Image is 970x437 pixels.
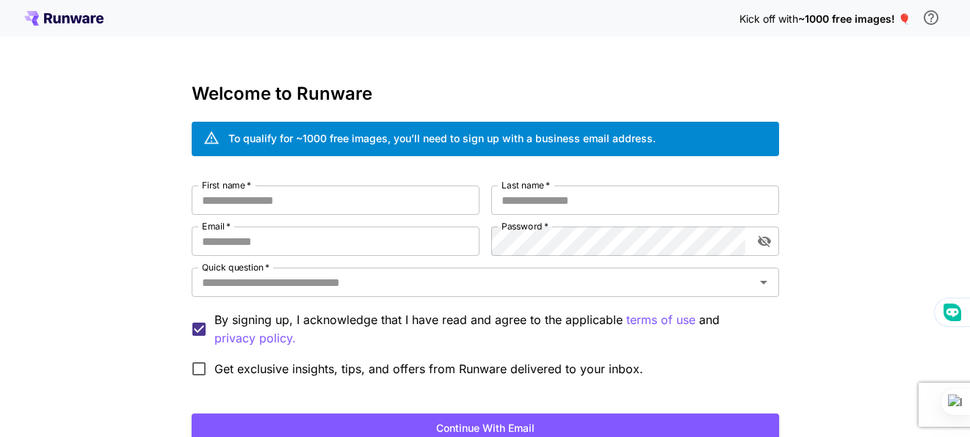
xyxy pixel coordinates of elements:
p: terms of use [626,311,695,329]
button: By signing up, I acknowledge that I have read and agree to the applicable terms of use and [214,329,296,348]
label: Email [202,220,231,232]
button: toggle password visibility [751,228,778,254]
label: Last name [502,179,550,191]
label: Password [502,220,549,232]
p: By signing up, I acknowledge that I have read and agree to the applicable and [214,311,767,348]
label: Quick question [202,261,269,273]
span: ~1000 free images! 🎈 [798,12,911,25]
span: Kick off with [739,12,798,25]
button: In order to qualify for free credit, you need to sign up with a business email address and click ... [916,3,946,32]
label: First name [202,179,251,191]
p: privacy policy. [214,329,296,348]
h3: Welcome to Runware [192,84,779,104]
div: To qualify for ~1000 free images, you’ll need to sign up with a business email address. [228,131,656,146]
button: By signing up, I acknowledge that I have read and agree to the applicable and privacy policy. [626,311,695,329]
button: Open [753,272,774,293]
span: Get exclusive insights, tips, and offers from Runware delivered to your inbox. [214,360,643,378]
